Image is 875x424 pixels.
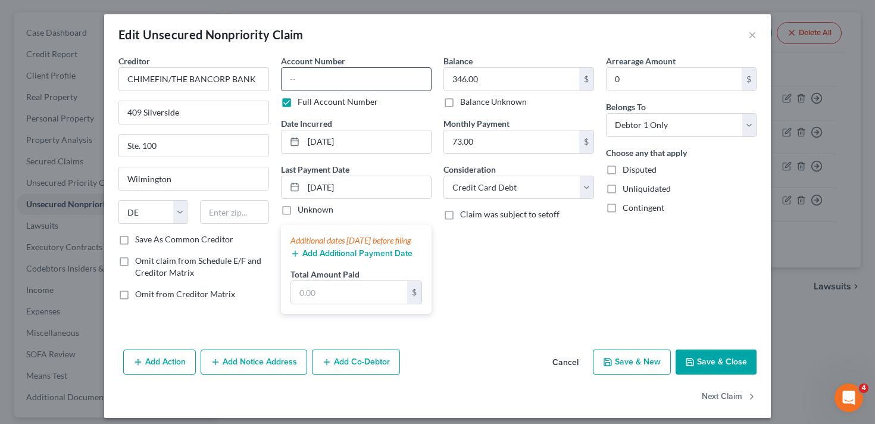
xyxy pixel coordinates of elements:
[123,350,196,375] button: Add Action
[579,68,593,91] div: $
[623,183,671,194] span: Unliquidated
[135,289,235,299] span: Omit from Creditor Matrix
[444,68,579,91] input: 0.00
[742,68,756,91] div: $
[859,384,868,393] span: 4
[298,96,378,108] label: Full Account Number
[291,281,407,304] input: 0.00
[304,176,431,199] input: MM/DD/YYYY
[290,249,412,258] button: Add Additional Payment Date
[281,67,432,91] input: --
[290,268,360,280] label: Total Amount Paid
[290,235,422,247] div: Additional dates [DATE] before filing
[407,281,421,304] div: $
[748,27,757,42] button: ×
[607,68,742,91] input: 0.00
[443,55,473,67] label: Balance
[118,67,269,91] input: Search creditor by name...
[676,350,757,375] button: Save & Close
[298,204,333,216] label: Unknown
[118,26,304,43] div: Edit Unsecured Nonpriority Claim
[623,164,657,174] span: Disputed
[135,255,261,278] span: Omit claim from Schedule E/F and Creditor Matrix
[579,130,593,153] div: $
[443,163,496,176] label: Consideration
[119,167,268,190] input: Enter city...
[443,117,510,130] label: Monthly Payment
[460,209,560,219] span: Claim was subject to setoff
[304,130,431,153] input: MM/DD/YYYY
[543,351,588,375] button: Cancel
[312,350,400,375] button: Add Co-Debtor
[281,55,345,67] label: Account Number
[606,146,687,159] label: Choose any that apply
[281,117,332,130] label: Date Incurred
[118,56,150,66] span: Creditor
[606,55,676,67] label: Arrearage Amount
[623,202,664,213] span: Contingent
[460,96,527,108] label: Balance Unknown
[200,200,270,224] input: Enter zip...
[119,135,268,157] input: Apt, Suite, etc...
[444,130,579,153] input: 0.00
[835,384,863,412] iframe: Intercom live chat
[593,350,671,375] button: Save & New
[201,350,307,375] button: Add Notice Address
[135,233,233,245] label: Save As Common Creditor
[702,384,757,409] button: Next Claim
[119,101,268,124] input: Enter address...
[281,163,349,176] label: Last Payment Date
[606,102,646,112] span: Belongs To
